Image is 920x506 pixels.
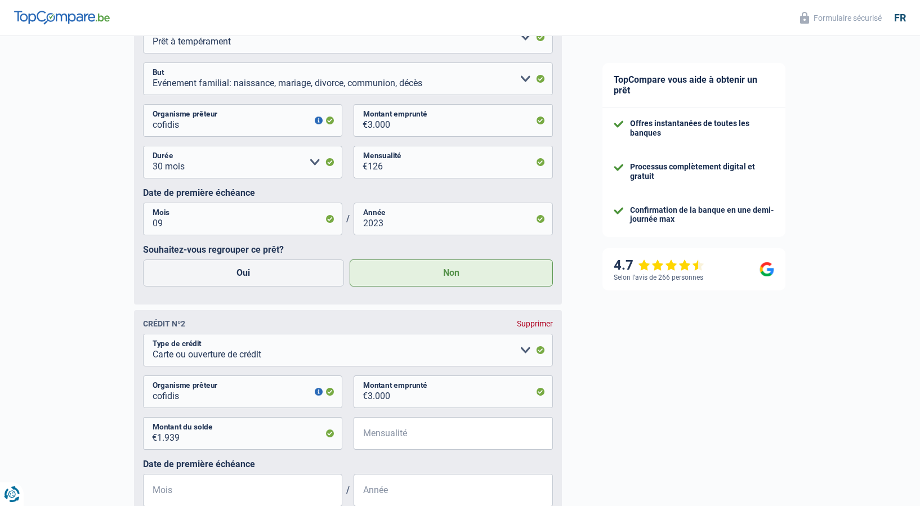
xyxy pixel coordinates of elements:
span: / [342,213,354,224]
div: Supprimer [517,319,553,328]
div: TopCompare vous aide à obtenir un prêt [602,63,785,108]
div: fr [894,12,906,24]
span: € [354,375,368,408]
img: TopCompare Logo [14,11,110,24]
div: Confirmation de la banque en une demi-journée max [630,205,774,225]
span: € [354,417,368,450]
div: 4.7 [614,257,704,274]
button: Formulaire sécurisé [793,8,888,27]
label: Date de première échéance [143,459,553,469]
div: Crédit nº2 [143,319,185,328]
span: € [354,146,368,178]
input: AAAA [354,203,553,235]
span: / [342,485,354,495]
div: Offres instantanées de toutes les banques [630,119,774,138]
div: Processus complètement digital et gratuit [630,162,774,181]
input: MM [143,203,342,235]
label: Souhaitez-vous regrouper ce prêt? [143,244,553,255]
div: Selon l’avis de 266 personnes [614,274,703,281]
label: Non [350,259,553,286]
span: € [354,104,368,137]
span: € [143,417,157,450]
label: Date de première échéance [143,187,553,198]
label: Oui [143,259,344,286]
